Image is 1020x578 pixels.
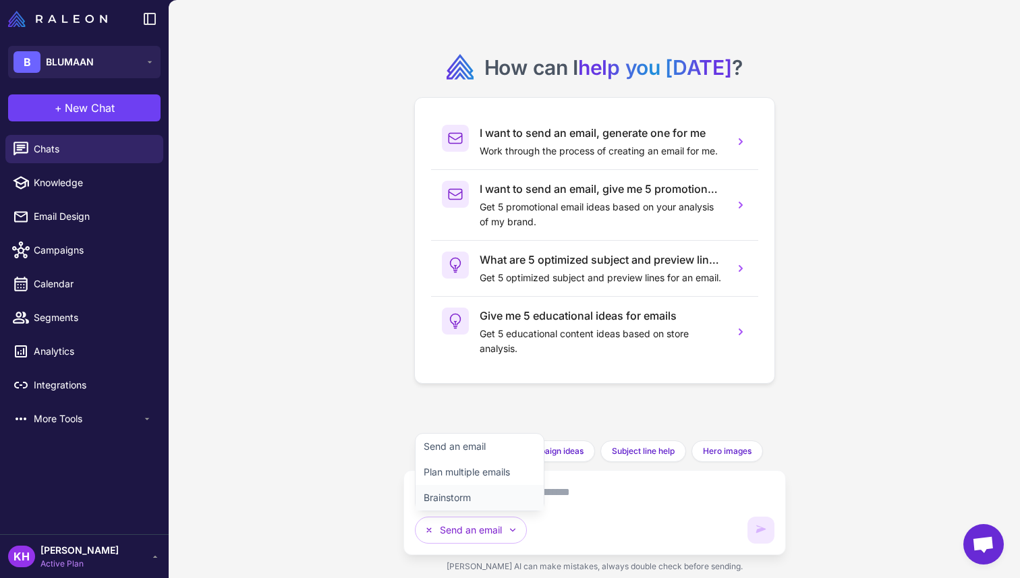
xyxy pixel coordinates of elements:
span: Integrations [34,378,152,393]
span: [PERSON_NAME] [40,543,119,558]
a: Calendar [5,270,163,298]
a: Integrations [5,371,163,399]
h3: I want to send an email, give me 5 promotional email ideas. [480,181,723,197]
div: KH [8,546,35,567]
span: Chats [34,142,152,156]
span: Active Plan [40,558,119,570]
a: Campaigns [5,236,163,264]
span: Hero images [703,445,752,457]
p: Get 5 promotional email ideas based on your analysis of my brand. [480,200,723,229]
span: Campaigns [34,243,152,258]
h3: What are 5 optimized subject and preview lines for an email? [480,252,723,268]
button: Send an email [415,517,527,544]
span: Segments [34,310,152,325]
span: Subject line help [612,445,675,457]
p: Get 5 educational content ideas based on store analysis. [480,326,723,356]
span: Calendar [34,277,152,291]
span: BLUMAAN [46,55,94,69]
span: Email Design [34,209,152,224]
span: New Chat [65,100,115,116]
div: [PERSON_NAME] AI can make mistakes, always double check before sending. [403,555,786,578]
span: help you [DATE] [578,55,732,80]
p: Get 5 optimized subject and preview lines for an email. [480,270,723,285]
img: Raleon Logo [8,11,107,27]
div: B [13,51,40,73]
a: Knowledge [5,169,163,197]
span: Analytics [34,344,152,359]
a: Chats [5,135,163,163]
button: Plan multiple emails [416,459,544,485]
button: +New Chat [8,94,161,121]
p: Work through the process of creating an email for me. [480,144,723,158]
span: + [55,100,62,116]
h2: How can I ? [484,54,743,81]
a: Email Design [5,202,163,231]
a: Open chat [963,524,1004,565]
button: Campaign ideas [511,440,595,462]
span: Knowledge [34,175,152,190]
button: Hero images [691,440,763,462]
button: Subject line help [600,440,686,462]
a: Segments [5,304,163,332]
button: Brainstorm [416,485,544,511]
h3: I want to send an email, generate one for me [480,125,723,141]
span: More Tools [34,411,142,426]
a: Analytics [5,337,163,366]
span: Campaign ideas [522,445,584,457]
button: Send an email [416,434,544,459]
h3: Give me 5 educational ideas for emails [480,308,723,324]
button: BBLUMAAN [8,46,161,78]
